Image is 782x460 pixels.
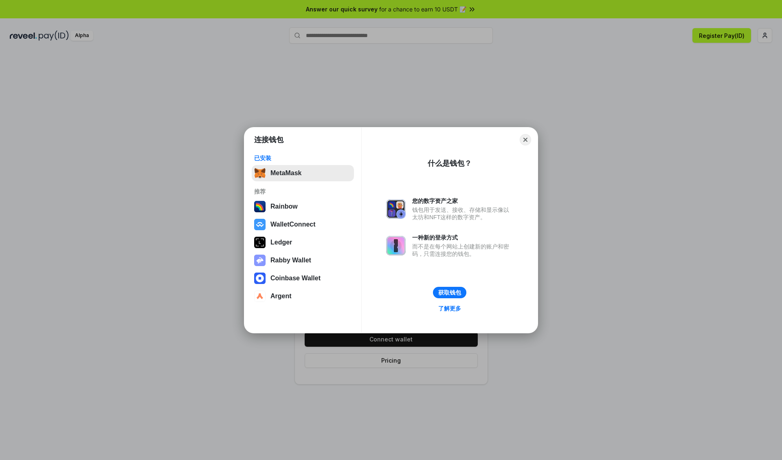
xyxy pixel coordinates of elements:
[438,289,461,296] div: 获取钱包
[270,293,292,300] div: Argent
[386,236,406,255] img: svg+xml,%3Csvg%20xmlns%3D%22http%3A%2F%2Fwww.w3.org%2F2000%2Fsvg%22%20fill%3D%22none%22%20viewBox...
[254,188,351,195] div: 推荐
[254,167,266,179] img: svg+xml,%3Csvg%20fill%3D%22none%22%20height%3D%2233%22%20viewBox%3D%220%200%2035%2033%22%20width%...
[252,270,354,286] button: Coinbase Wallet
[252,198,354,215] button: Rainbow
[270,169,301,177] div: MetaMask
[433,303,466,314] a: 了解更多
[254,135,283,145] h1: 连接钱包
[254,219,266,230] img: svg+xml,%3Csvg%20width%3D%2228%22%20height%3D%2228%22%20viewBox%3D%220%200%2028%2028%22%20fill%3D...
[254,273,266,284] img: svg+xml,%3Csvg%20width%3D%2228%22%20height%3D%2228%22%20viewBox%3D%220%200%2028%2028%22%20fill%3D...
[270,257,311,264] div: Rabby Wallet
[252,216,354,233] button: WalletConnect
[270,203,298,210] div: Rainbow
[252,234,354,251] button: Ledger
[254,201,266,212] img: svg+xml,%3Csvg%20width%3D%22120%22%20height%3D%22120%22%20viewBox%3D%220%200%20120%20120%22%20fil...
[386,199,406,219] img: svg+xml,%3Csvg%20xmlns%3D%22http%3A%2F%2Fwww.w3.org%2F2000%2Fsvg%22%20fill%3D%22none%22%20viewBox...
[428,158,472,168] div: 什么是钱包？
[254,154,351,162] div: 已安装
[270,239,292,246] div: Ledger
[254,291,266,302] img: svg+xml,%3Csvg%20width%3D%2228%22%20height%3D%2228%22%20viewBox%3D%220%200%2028%2028%22%20fill%3D...
[412,197,513,205] div: 您的数字资产之家
[520,134,531,145] button: Close
[252,252,354,269] button: Rabby Wallet
[254,255,266,266] img: svg+xml,%3Csvg%20xmlns%3D%22http%3A%2F%2Fwww.w3.org%2F2000%2Fsvg%22%20fill%3D%22none%22%20viewBox...
[254,237,266,248] img: svg+xml,%3Csvg%20xmlns%3D%22http%3A%2F%2Fwww.w3.org%2F2000%2Fsvg%22%20width%3D%2228%22%20height%3...
[252,165,354,181] button: MetaMask
[412,234,513,241] div: 一种新的登录方式
[412,243,513,258] div: 而不是在每个网站上创建新的账户和密码，只需连接您的钱包。
[412,206,513,221] div: 钱包用于发送、接收、存储和显示像以太坊和NFT这样的数字资产。
[433,287,466,298] button: 获取钱包
[438,305,461,312] div: 了解更多
[270,275,321,282] div: Coinbase Wallet
[270,221,316,228] div: WalletConnect
[252,288,354,304] button: Argent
